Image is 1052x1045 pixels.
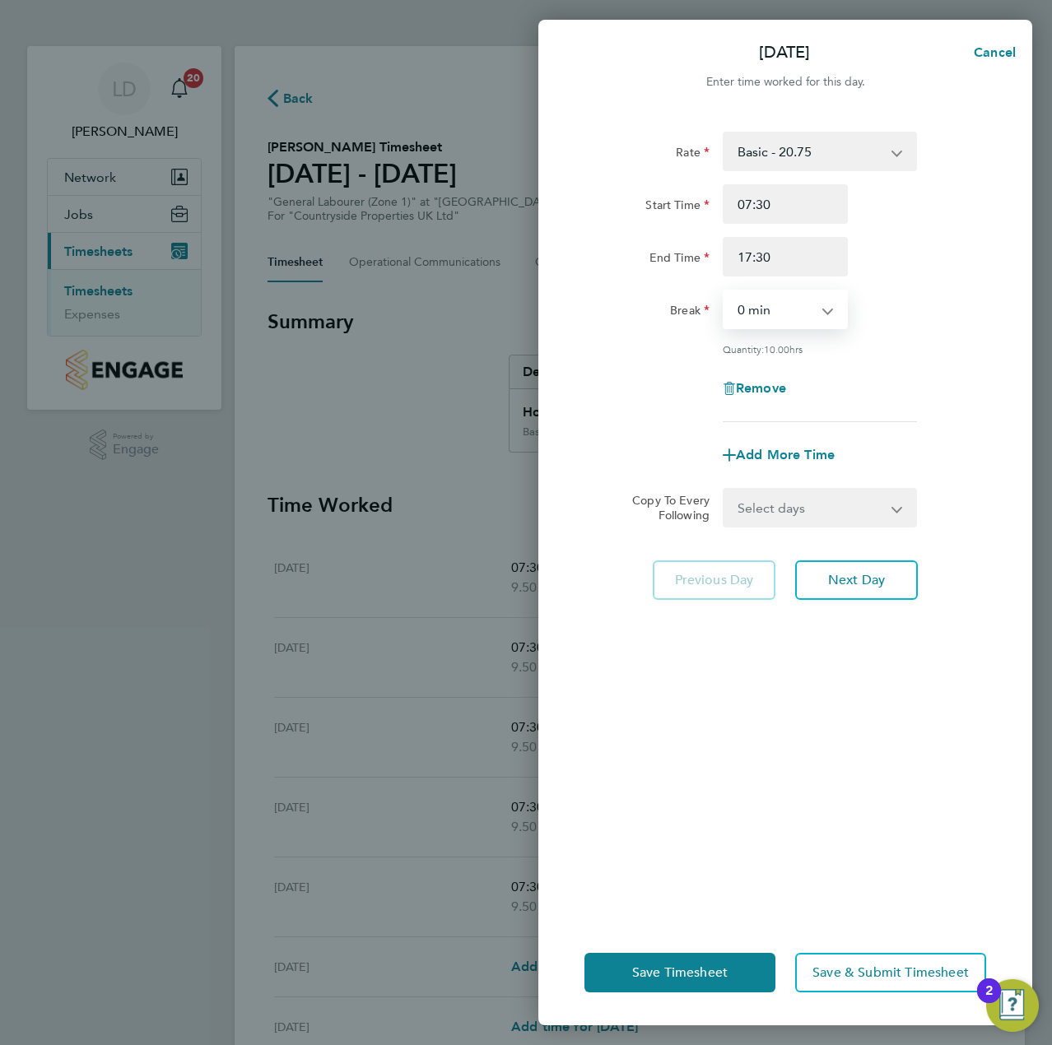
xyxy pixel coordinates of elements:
[645,197,710,217] label: Start Time
[670,303,710,323] label: Break
[723,342,917,355] div: Quantity: hrs
[812,964,969,981] span: Save & Submit Timesheet
[538,72,1032,92] div: Enter time worked for this day.
[723,448,835,462] button: Add More Time
[723,184,848,224] input: E.g. 08:00
[632,964,728,981] span: Save Timesheet
[736,380,786,396] span: Remove
[795,560,918,600] button: Next Day
[947,36,1032,69] button: Cancel
[764,342,789,355] span: 10.00
[795,953,986,992] button: Save & Submit Timesheet
[584,953,775,992] button: Save Timesheet
[676,145,710,165] label: Rate
[619,493,710,522] label: Copy To Every Following
[649,250,710,270] label: End Time
[986,979,1039,1032] button: Open Resource Center, 2 new notifications
[723,237,848,276] input: E.g. 18:00
[985,991,993,1012] div: 2
[723,382,786,395] button: Remove
[736,447,835,462] span: Add More Time
[828,572,885,588] span: Next Day
[759,41,810,64] p: [DATE]
[969,44,1016,60] span: Cancel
